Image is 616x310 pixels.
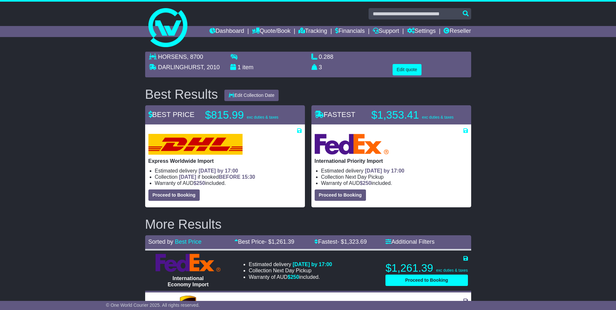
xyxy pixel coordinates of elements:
li: Warranty of AUD included. [155,180,302,186]
li: Warranty of AUD included. [249,274,332,280]
span: 0.288 [319,54,333,60]
button: Edit Collection Date [224,90,279,101]
button: Proceed to Booking [385,275,468,286]
span: 15:30 [242,174,255,180]
a: Additional Filters [385,239,434,245]
li: Warranty of AUD included. [321,180,468,186]
span: item [243,64,254,71]
li: Collection [321,174,468,180]
span: FASTEST [315,110,356,119]
span: - $ [265,239,294,245]
div: Best Results [142,87,221,101]
span: [DATE] by 17:00 [199,168,238,174]
button: Edit quote [393,64,421,75]
span: BEFORE [219,174,241,180]
li: Estimated delivery [321,168,468,174]
img: DHL: Express Worldwide Import [148,134,243,155]
span: 250 [290,274,299,280]
li: Estimated delivery [249,261,332,267]
a: Reseller [444,26,471,37]
a: Tracking [298,26,327,37]
span: HORSENS [158,54,187,60]
span: 3 [319,64,322,71]
span: exc duties & taxes [422,115,453,120]
a: Best Price- $1,261.39 [234,239,294,245]
span: [DATE] by 17:00 [293,262,332,267]
span: exc duties & taxes [436,268,468,273]
li: Collection [249,267,332,274]
span: $ [288,274,299,280]
span: Next Day Pickup [345,174,383,180]
a: Best Price [175,239,202,245]
span: , 2010 [204,64,220,71]
span: 250 [363,180,371,186]
span: Next Day Pickup [273,268,311,273]
li: Collection [155,174,302,180]
h2: More Results [145,217,471,231]
p: Express Worldwide Import [148,158,302,164]
span: $ [194,180,205,186]
span: DARLINGHURST [158,64,204,71]
span: - $ [337,239,367,245]
span: 250 [196,180,205,186]
span: BEST PRICE [148,110,195,119]
span: 1,323.69 [344,239,367,245]
span: if booked [179,174,255,180]
button: Proceed to Booking [315,189,366,201]
p: International Priority Import [315,158,468,164]
span: [DATE] [179,174,196,180]
a: Fastest- $1,323.69 [314,239,367,245]
a: Financials [335,26,365,37]
span: 1 [238,64,241,71]
span: International Economy Import [168,276,208,287]
span: $ [360,180,371,186]
img: FedEx Express: International Economy Import [156,254,220,272]
span: exc duties & taxes [247,115,278,120]
a: Support [373,26,399,37]
p: $1,353.41 [371,109,454,122]
img: FedEx Express: International Priority Import [315,134,389,155]
button: Proceed to Booking [148,189,200,201]
a: Settings [407,26,436,37]
p: $815.99 [205,109,286,122]
a: Quote/Book [252,26,290,37]
span: © One World Courier 2025. All rights reserved. [106,303,200,308]
span: 1,261.39 [271,239,294,245]
a: Dashboard [209,26,244,37]
span: [DATE] by 17:00 [365,168,405,174]
li: Estimated delivery [155,168,302,174]
span: Sorted by [148,239,173,245]
span: , 8700 [187,54,203,60]
p: $1,261.39 [385,262,468,275]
